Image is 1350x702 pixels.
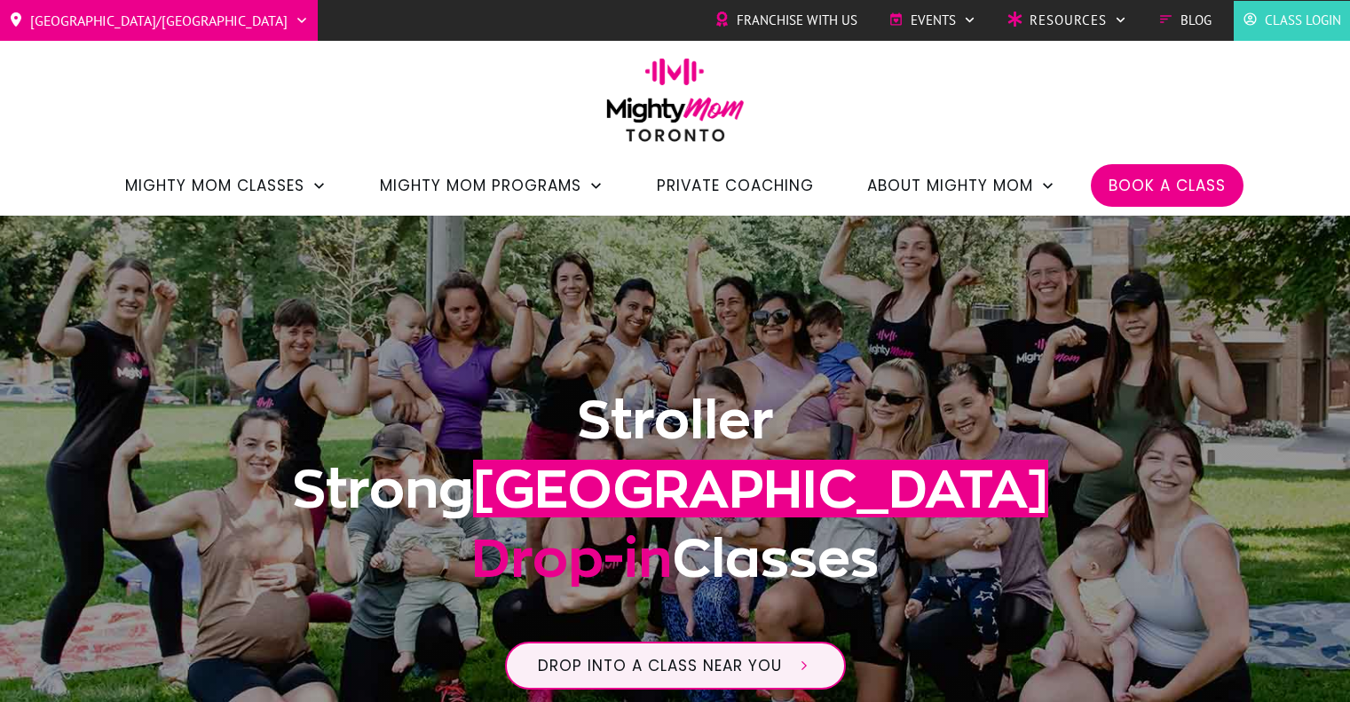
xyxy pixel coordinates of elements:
[1030,7,1107,34] span: Resources
[597,58,754,154] img: mightymom-logo-toronto
[1180,7,1212,34] span: Blog
[505,642,846,690] a: Drop into a class near you
[125,170,327,201] a: Mighty Mom Classes
[1007,7,1127,34] a: Resources
[657,170,814,201] a: Private Coaching
[1265,7,1341,34] span: Class Login
[471,529,672,587] span: Drop-in
[888,7,976,34] a: Events
[9,6,309,35] a: [GEOGRAPHIC_DATA]/[GEOGRAPHIC_DATA]
[911,7,956,34] span: Events
[714,7,857,34] a: Franchise with Us
[125,170,304,201] span: Mighty Mom Classes
[1158,7,1212,34] a: Blog
[30,6,288,35] span: [GEOGRAPHIC_DATA]/[GEOGRAPHIC_DATA]
[538,655,782,676] span: Drop into a class near you
[380,170,604,201] a: Mighty Mom Programs
[380,170,581,201] span: Mighty Mom Programs
[867,170,1055,201] a: About Mighty Mom
[737,7,857,34] span: Franchise with Us
[867,170,1033,201] span: About Mighty Mom
[1243,7,1341,34] a: Class Login
[473,460,1048,517] span: [GEOGRAPHIC_DATA]
[197,385,1154,614] h1: Stroller Strong Classes
[1109,170,1226,201] a: Book a Class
